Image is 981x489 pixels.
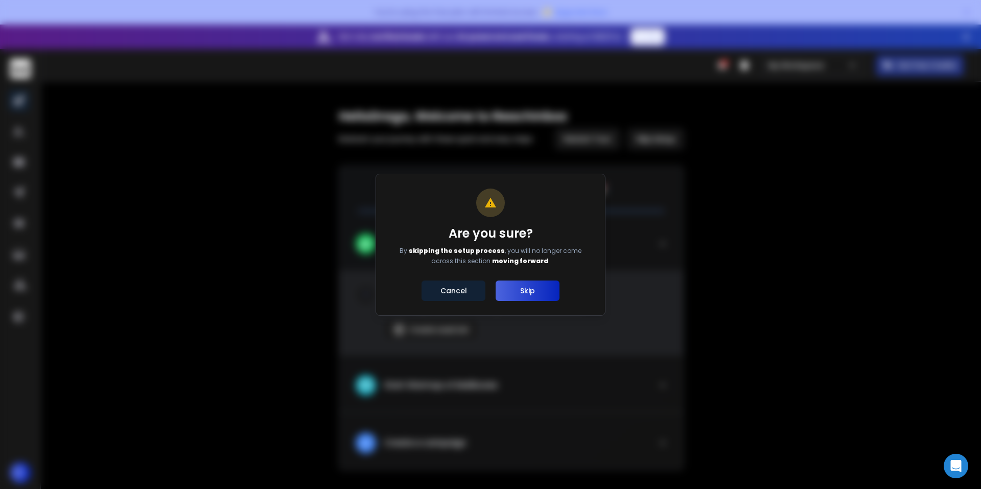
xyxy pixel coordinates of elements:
div: Open Intercom Messenger [944,454,968,478]
span: moving forward [492,257,548,265]
button: Skip [496,281,559,301]
h1: Are you sure? [390,225,591,242]
button: Cancel [422,281,485,301]
span: skipping the setup process [409,246,505,255]
p: By , you will no longer come across this section . [390,246,591,266]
